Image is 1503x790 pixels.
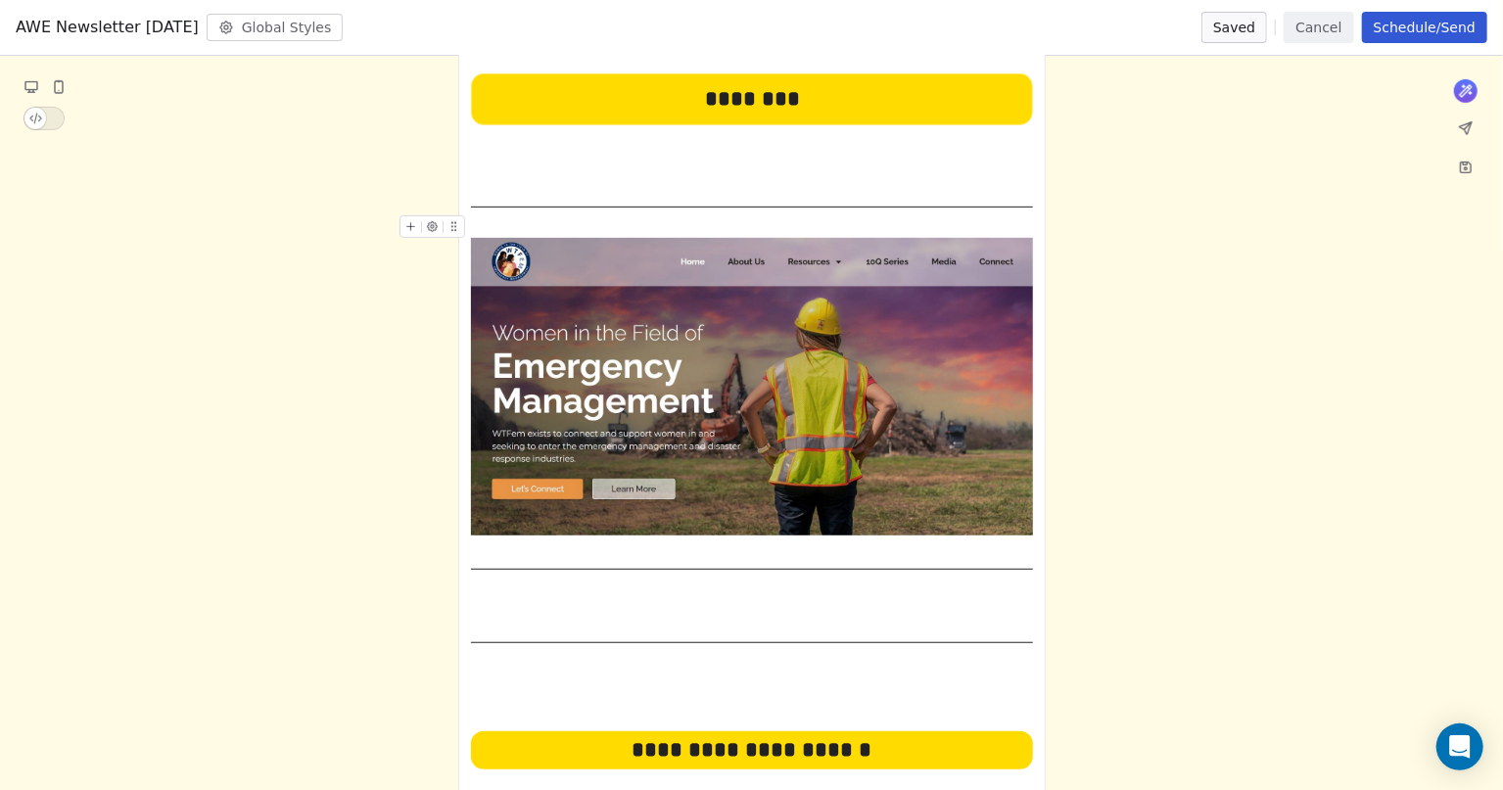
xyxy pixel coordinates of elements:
button: Saved [1201,12,1267,43]
span: AWE Newsletter [DATE] [16,16,199,39]
button: Global Styles [207,14,344,41]
button: Cancel [1284,12,1353,43]
button: Schedule/Send [1362,12,1487,43]
div: Open Intercom Messenger [1436,723,1483,770]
